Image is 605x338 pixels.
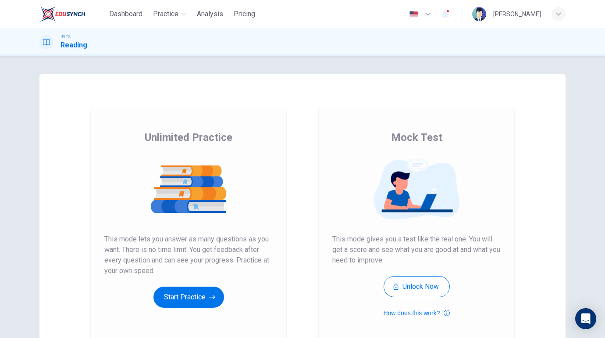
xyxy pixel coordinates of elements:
button: Practice [149,6,190,22]
span: Mock Test [391,130,442,144]
span: Unlimited Practice [145,130,232,144]
img: Profile picture [472,7,486,21]
span: Practice [153,9,178,19]
button: Unlock Now [384,276,450,297]
div: [PERSON_NAME] [493,9,541,19]
span: This mode lets you answer as many questions as you want. There is no time limit. You get feedback... [104,234,273,276]
span: IELTS [60,34,71,40]
img: en [408,11,419,18]
span: This mode gives you a test like the real one. You will get a score and see what you are good at a... [332,234,501,266]
button: Start Practice [153,287,224,308]
button: How does this work? [383,308,449,318]
div: Open Intercom Messenger [575,308,596,329]
span: Pricing [234,9,255,19]
span: Analysis [197,9,223,19]
button: Analysis [193,6,227,22]
button: Dashboard [106,6,146,22]
h1: Reading [60,40,87,50]
span: Dashboard [109,9,142,19]
button: Pricing [230,6,259,22]
a: EduSynch logo [39,5,106,23]
img: EduSynch logo [39,5,85,23]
